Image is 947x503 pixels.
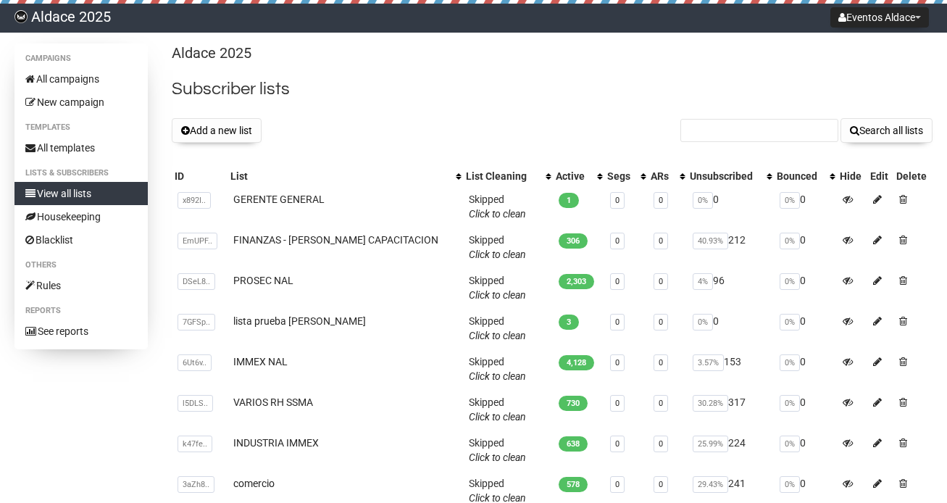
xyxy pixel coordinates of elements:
[780,273,800,290] span: 0%
[559,315,579,330] span: 3
[230,169,449,183] div: List
[615,480,619,489] a: 0
[615,439,619,449] a: 0
[687,349,775,389] td: 153
[693,395,728,412] span: 30.28%
[469,208,526,220] a: Click to clean
[780,476,800,493] span: 0%
[693,233,728,249] span: 40.93%
[14,182,148,205] a: View all lists
[774,186,837,227] td: 0
[780,436,800,452] span: 0%
[615,277,619,286] a: 0
[648,166,686,186] th: ARs: No sort applied, activate to apply an ascending sort
[14,228,148,251] a: Blacklist
[469,396,526,423] span: Skipped
[559,193,579,208] span: 1
[774,227,837,267] td: 0
[178,395,213,412] span: l5DLS..
[840,118,933,143] button: Search all lists
[14,50,148,67] li: Campaigns
[233,315,366,327] a: lista prueba [PERSON_NAME]
[175,169,225,183] div: ID
[559,396,588,411] span: 730
[659,317,663,327] a: 0
[233,234,438,246] a: FINANZAS - [PERSON_NAME] CAPACITACION
[469,194,526,220] span: Skipped
[780,192,800,209] span: 0%
[687,267,775,308] td: 96
[228,166,463,186] th: List: No sort applied, activate to apply an ascending sort
[14,10,28,23] img: 292d548807fe66e78e37197400c5c4c8
[469,330,526,341] a: Click to clean
[14,136,148,159] a: All templates
[659,277,663,286] a: 0
[774,166,837,186] th: Bounced: No sort applied, activate to apply an ascending sort
[615,196,619,205] a: 0
[870,169,890,183] div: Edit
[687,430,775,470] td: 224
[469,289,526,301] a: Click to clean
[693,192,713,209] span: 0%
[659,399,663,408] a: 0
[615,317,619,327] a: 0
[559,436,588,452] span: 638
[687,308,775,349] td: 0
[837,166,867,186] th: Hide: No sort applied, sorting is disabled
[14,302,148,320] li: Reports
[615,358,619,367] a: 0
[780,395,800,412] span: 0%
[178,354,212,371] span: 6Ut6v..
[693,314,713,331] span: 0%
[469,437,526,463] span: Skipped
[693,436,728,452] span: 25.99%
[693,476,728,493] span: 29.43%
[469,452,526,463] a: Click to clean
[172,118,262,143] button: Add a new list
[14,205,148,228] a: Housekeeping
[469,370,526,382] a: Click to clean
[651,169,672,183] div: ARs
[659,236,663,246] a: 0
[774,308,837,349] td: 0
[178,233,217,249] span: EmUPF..
[693,273,713,290] span: 4%
[469,249,526,260] a: Click to clean
[659,196,663,205] a: 0
[178,273,215,290] span: DSeL8..
[14,67,148,91] a: All campaigns
[172,76,933,102] h2: Subscriber lists
[867,166,893,186] th: Edit: No sort applied, sorting is disabled
[469,411,526,423] a: Click to clean
[896,169,930,183] div: Delete
[553,166,604,186] th: Active: No sort applied, activate to apply an ascending sort
[690,169,760,183] div: Unsubscribed
[178,476,214,493] span: 3aZh8..
[659,480,663,489] a: 0
[178,192,211,209] span: x892I..
[559,233,588,249] span: 306
[14,91,148,114] a: New campaign
[14,165,148,182] li: Lists & subscribers
[780,354,800,371] span: 0%
[178,314,215,331] span: 7GFSp..
[559,477,588,492] span: 578
[780,314,800,331] span: 0%
[780,233,800,249] span: 0%
[233,194,325,205] a: GERENTE GENERAL
[178,436,212,452] span: k47fe..
[469,234,526,260] span: Skipped
[659,358,663,367] a: 0
[233,396,313,408] a: VARIOS RH SSMA
[172,43,933,63] p: Aldace 2025
[172,166,228,186] th: ID: No sort applied, sorting is disabled
[607,169,634,183] div: Segs
[777,169,822,183] div: Bounced
[830,7,929,28] button: Eventos Aldace
[774,430,837,470] td: 0
[687,389,775,430] td: 317
[466,169,538,183] div: List Cleaning
[774,349,837,389] td: 0
[774,389,837,430] td: 0
[693,354,724,371] span: 3.57%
